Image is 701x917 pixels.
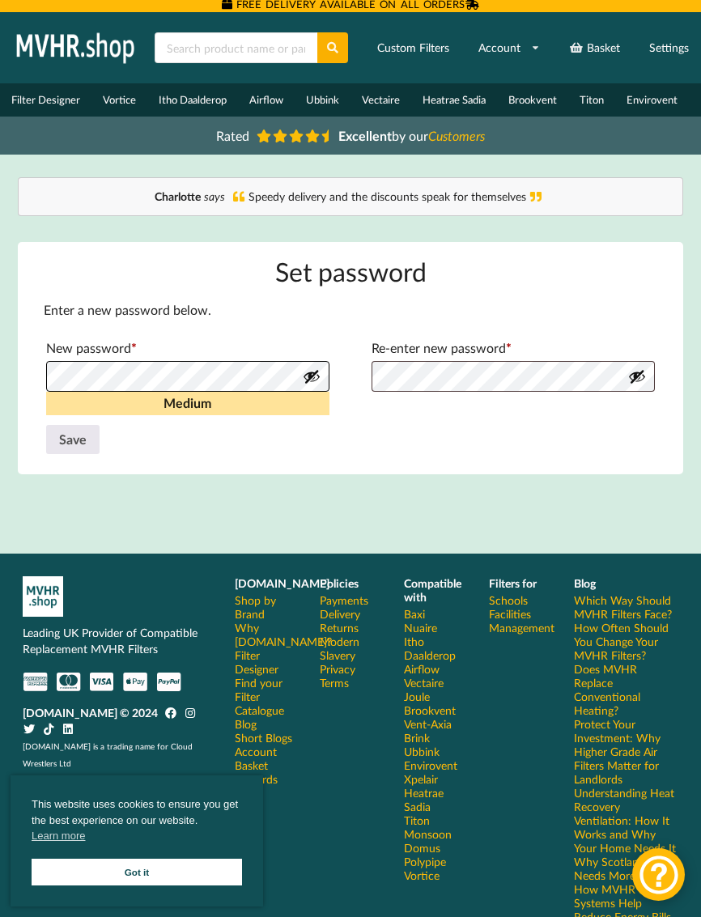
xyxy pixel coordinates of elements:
a: Nuaire [404,621,437,635]
a: Shop by Brand [235,593,297,621]
a: Baxi [404,607,425,621]
button: Show password [628,367,646,385]
a: Delivery [320,607,360,621]
a: Custom Filters [367,33,460,62]
a: Airflow [404,662,440,676]
a: Joule [404,690,430,703]
span: Rated [216,128,249,143]
a: Polypipe [404,855,446,868]
a: Protect Your Investment: Why Higher Grade Air Filters Matter for Landlords [574,717,678,786]
a: How Often Should You Change Your MVHR Filters? [574,621,678,662]
b: Compatible with [404,576,461,604]
a: Facilities Management [489,607,554,635]
a: Heatrae Sadia [411,83,497,117]
a: Does MVHR Replace Conventional Heating? [574,662,678,717]
a: Heatrae Sadia [404,786,466,813]
i: says [204,189,225,203]
a: Vortice [404,868,440,882]
button: Show password [303,367,321,385]
a: Rewards [235,772,278,786]
a: Rated Excellentby ourCustomers [205,122,496,149]
a: Monsoon [404,827,452,841]
div: cookieconsent [11,775,263,906]
a: Terms [320,676,349,690]
a: Basket [235,758,268,772]
a: Blog [235,717,257,731]
i: Customers [428,128,485,143]
b: Filters for [489,576,537,590]
a: Brink [404,731,430,745]
a: Domus [404,841,440,855]
a: Airflow [238,83,295,117]
a: Short Blogs [235,731,292,745]
a: Vectaire [404,676,444,690]
span: This website uses cookies to ensure you get the best experience on our website. [32,796,242,848]
a: Payments [320,593,368,607]
a: Titon [404,813,430,827]
a: Ubbink [404,745,440,758]
input: Search product name or part number... [155,32,317,63]
h1: Set password [44,255,658,288]
p: Enter a new password below. [44,301,658,320]
a: Find your Filter [235,676,297,703]
a: Basket [559,33,631,62]
b: Excellent [338,128,392,143]
a: Brookvent [497,83,568,117]
b: [DOMAIN_NAME] [235,576,329,590]
a: Xpelair [404,772,438,786]
a: Returns [320,621,359,635]
a: Understanding Heat Recovery Ventilation: How It Works and Why Your Home Needs It [574,786,678,855]
a: Itho Daalderop [147,83,238,117]
a: Ubbink [295,83,350,117]
a: Filter Designer [235,648,297,676]
a: Catalogue [235,703,284,717]
a: Modern Slavery [320,635,382,662]
b: [DOMAIN_NAME] © 2024 [23,706,158,720]
b: Charlotte [155,189,201,203]
a: Envirovent [615,83,689,117]
a: Privacy [320,662,355,676]
a: Brookvent [404,703,456,717]
b: Blog [574,576,596,590]
a: Account [468,33,550,62]
img: mvhr.shop.png [11,28,140,68]
a: Why [DOMAIN_NAME]? [235,621,332,648]
a: Why Scotland Needs More MVHR [574,855,678,882]
span: by our [338,128,485,143]
a: Titon [568,83,615,117]
a: Which Way Should MVHR Filters Face? [574,593,678,621]
img: mvhr-inverted.png [23,576,63,617]
div: Speedy delivery and the discounts speak for themselves [35,189,667,205]
span: [DOMAIN_NAME] is a trading name for Cloud Wrestlers Ltd [23,741,193,768]
button: Save [46,425,100,454]
p: Leading UK Provider of Compatible Replacement MVHR Filters [23,625,212,657]
b: Policies [320,576,359,590]
a: Envirovent [404,758,457,772]
a: Vent-Axia [404,717,452,731]
a: Schools [489,593,528,607]
a: cookies - Learn more [32,828,85,844]
a: Vortice [91,83,147,117]
a: Got it cookie [32,859,242,885]
a: Vectaire [350,83,411,117]
div: Medium [46,392,330,415]
label: Re-enter new password [372,335,656,361]
a: Account [235,745,277,758]
a: Itho Daalderop [404,635,466,662]
label: New password [46,335,330,361]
